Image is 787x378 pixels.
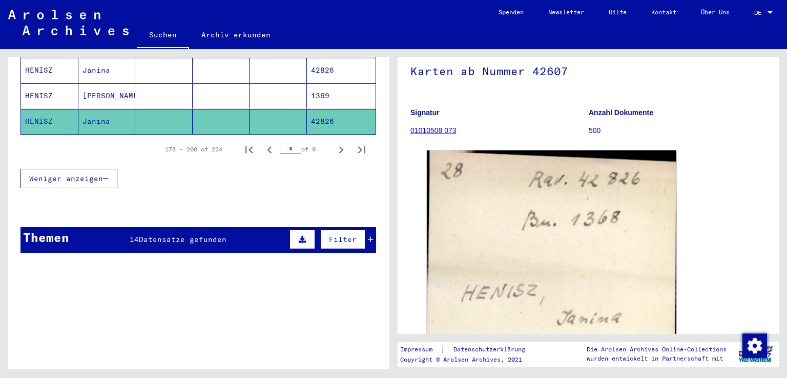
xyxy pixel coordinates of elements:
[280,144,331,154] div: of 9
[307,58,376,83] mat-cell: 42826
[400,355,537,364] p: Copyright © Arolsen Archives, 2021
[29,174,103,183] span: Weniger anzeigen
[78,109,136,134] mat-cell: Janina
[427,150,676,352] img: 001.jpg
[320,230,365,249] button: Filter
[400,344,537,355] div: |
[239,139,259,160] button: First page
[165,145,222,154] div: 176 – 200 of 224
[400,344,441,355] a: Impressum
[137,23,189,49] a: Suchen
[8,10,129,35] img: Arolsen_neg.svg
[23,228,69,247] div: Themen
[589,108,653,117] b: Anzahl Dokumente
[351,139,372,160] button: Last page
[445,344,537,355] a: Datenschutzerklärung
[587,354,727,363] p: wurden entwickelt in Partnerschaft mit
[331,139,351,160] button: Next page
[130,235,139,244] span: 14
[589,125,767,136] p: 500
[307,83,376,108] mat-cell: 1369
[587,345,727,354] p: Die Arolsen Archives Online-Collections
[736,341,775,367] img: yv_logo.png
[189,23,283,47] a: Archiv erkunden
[259,139,280,160] button: Previous page
[410,126,457,135] a: 01010508 073
[78,83,136,108] mat-cell: [PERSON_NAME]
[20,169,117,188] button: Weniger anzeigen
[329,235,357,244] span: Filter
[410,48,767,93] h1: Karten ab Nummer 42607
[742,333,767,358] img: Zustimmung ändern
[21,58,78,83] mat-cell: HENISZ
[754,9,765,16] span: DE
[78,58,136,83] mat-cell: Janina
[139,235,226,244] span: Datensätze gefunden
[21,109,78,134] mat-cell: HENISZ
[21,83,78,108] mat-cell: HENISZ
[410,108,440,117] b: Signatur
[307,109,376,134] mat-cell: 42826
